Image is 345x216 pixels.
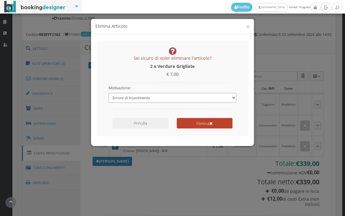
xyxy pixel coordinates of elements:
[109,86,237,90] h5: Motivazione:
[4,1,65,13] img: BookingDesigner.com
[112,118,168,129] button: Annulla
[150,63,195,69] b: 2 x Verdure Grigliate
[109,93,237,103] select: Seleziona una motivazione
[255,3,288,12] a: [GEOGRAPHIC_DATA]
[231,3,253,12] a: Profilo
[109,71,237,77] h4: € 7,00
[109,47,237,61] h4: Sei sicuro di voler eliminare l'articolo?
[177,118,233,129] button: Elimina
[231,3,310,12] span: lunedì, 18 agosto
